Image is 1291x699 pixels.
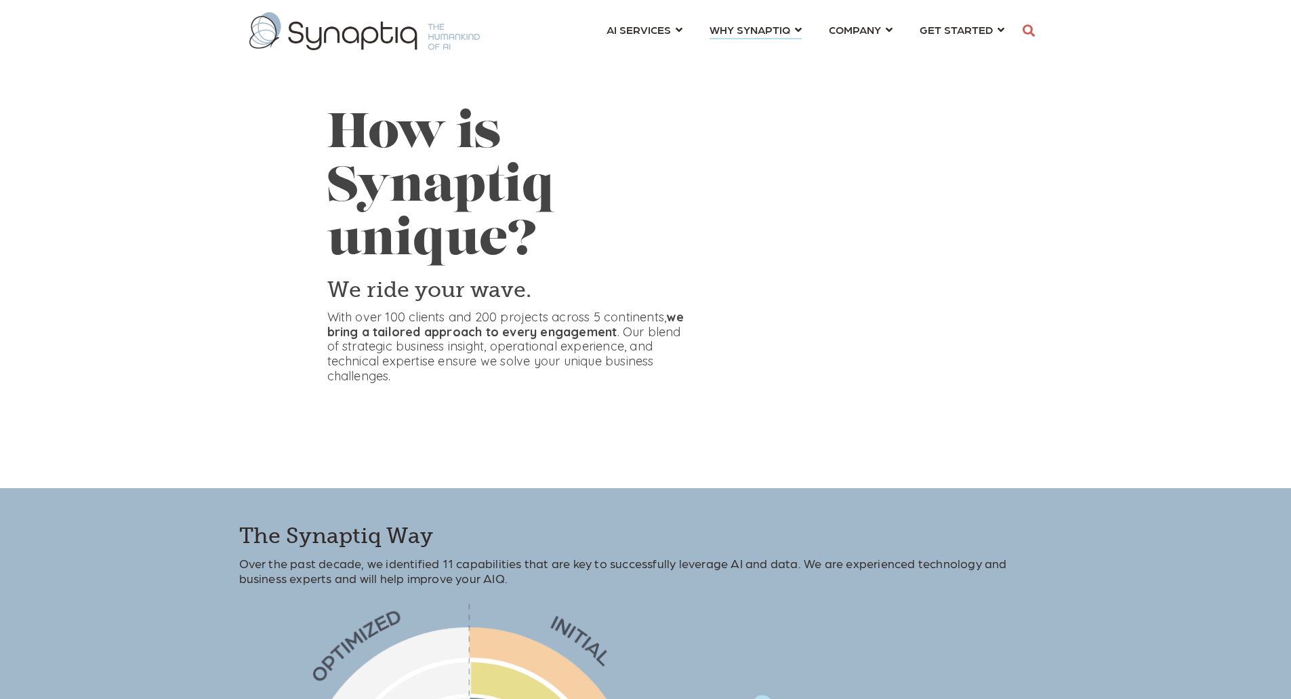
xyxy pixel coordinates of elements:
[239,556,1052,585] p: Over the past decade, we identified 11 capabilities that are key to successfully leverage AI and ...
[327,310,691,383] p: With over 100 clients and 200 projects across 5 continents, . Our blend of strategic business ins...
[327,407,470,442] iframe: Embedded CTA
[607,20,671,39] span: AI SERVICES
[327,108,691,270] h1: How is Synaptiq unique?
[607,17,682,42] a: AI SERVICES
[920,17,1004,42] a: GET STARTED
[327,276,691,304] h3: We ride your wave.
[920,20,993,39] span: GET STARTED
[249,12,480,50] img: synaptiq logo-1
[327,309,684,340] strong: we bring a tailored approach to every engagement
[593,7,1018,56] nav: menu
[239,522,1052,551] h3: The Synaptiq Way
[710,17,802,42] a: WHY SYNAPTIQ
[829,17,893,42] a: COMPANY
[829,20,881,39] span: COMPANY
[482,407,658,442] iframe: Embedded CTA
[710,20,790,39] span: WHY SYNAPTIQ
